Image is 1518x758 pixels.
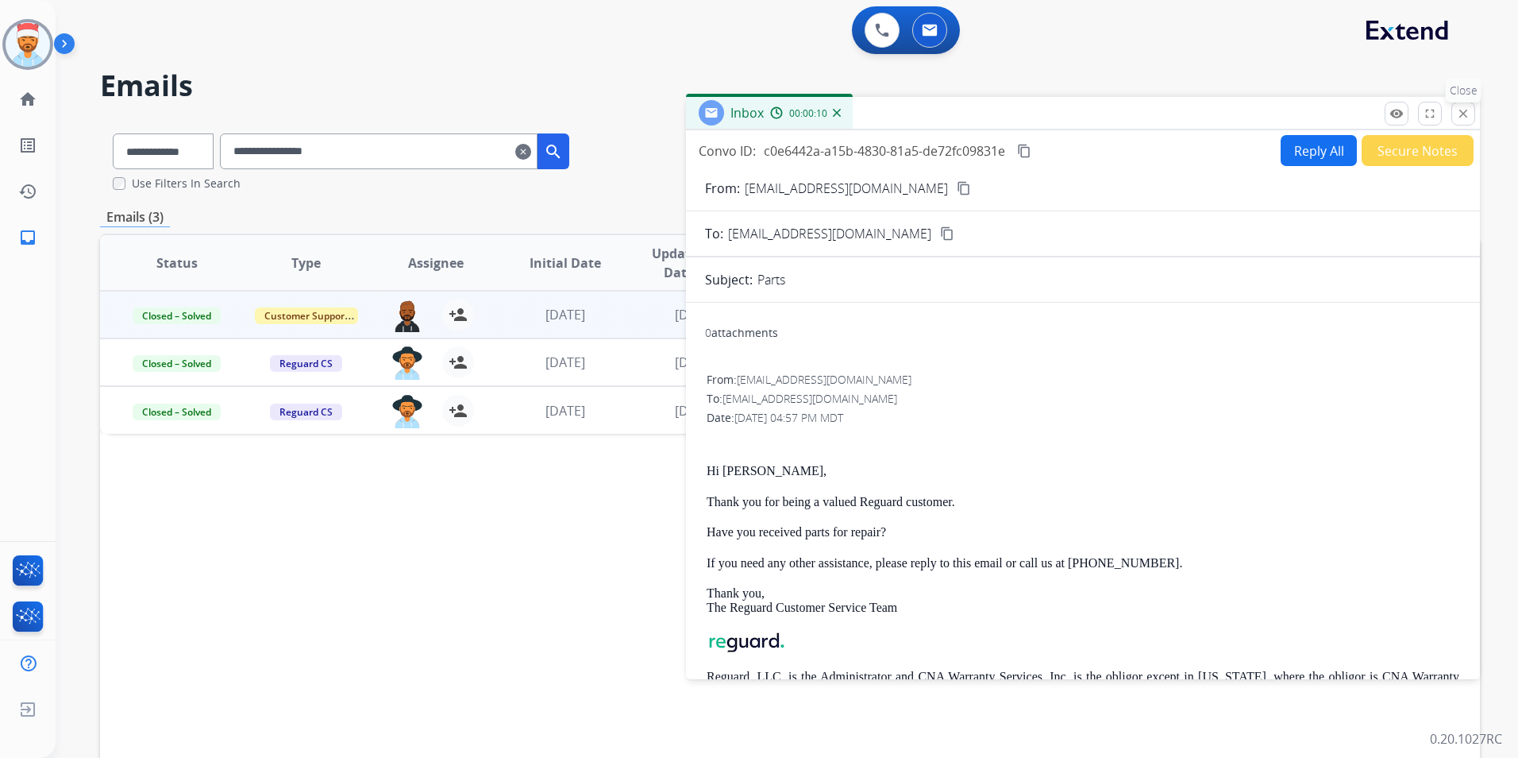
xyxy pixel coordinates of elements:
[705,224,723,243] p: To:
[745,179,948,198] p: [EMAIL_ADDRESS][DOMAIN_NAME]
[707,525,1459,539] p: Have you received parts for repair?
[1451,102,1475,126] button: Close
[728,224,931,243] span: [EMAIL_ADDRESS][DOMAIN_NAME]
[6,22,50,67] img: avatar
[705,270,753,289] p: Subject:
[133,404,221,420] span: Closed – Solved
[707,586,1459,616] p: Thank you, The Reguard Customer Service Team
[1423,106,1437,121] mat-icon: fullscreen
[545,402,585,420] span: [DATE]
[675,402,715,420] span: [DATE]
[1389,106,1404,121] mat-icon: remove_red_eye
[675,306,715,323] span: [DATE]
[291,253,321,273] span: Type
[730,104,764,122] span: Inbox
[1456,106,1470,121] mat-icon: close
[707,391,1459,407] div: To:
[545,354,585,371] span: [DATE]
[18,90,37,109] mat-icon: home
[643,244,715,282] span: Updated Date
[940,226,954,241] mat-icon: content_copy
[705,325,778,341] div: attachments
[515,142,531,161] mat-icon: clear
[449,305,468,324] mat-icon: person_add
[764,142,1005,160] span: c0e6442a-a15b-4830-81a5-de72fc09831e
[18,182,37,201] mat-icon: history
[705,325,711,340] span: 0
[156,253,198,273] span: Status
[133,355,221,372] span: Closed – Solved
[545,306,585,323] span: [DATE]
[530,253,601,273] span: Initial Date
[391,346,423,380] img: agent-avatar
[707,670,1459,699] p: Reguard, LLC. is the Administrator and CNA Warranty Services, Inc. is the obligor except in [US_S...
[18,228,37,247] mat-icon: inbox
[734,410,843,425] span: [DATE] 04:57 PM MDT
[1017,144,1031,158] mat-icon: content_copy
[707,556,1459,570] p: If you need any other assistance, please reply to this email or call us at [PHONE_NUMBER].
[408,253,464,273] span: Assignee
[18,136,37,155] mat-icon: list_alt
[789,107,827,120] span: 00:00:10
[675,354,715,371] span: [DATE]
[100,207,170,227] p: Emails (3)
[707,495,1459,509] p: Thank you for being a valued Reguard customer.
[1430,729,1502,748] p: 0.20.1027RC
[449,401,468,420] mat-icon: person_add
[100,70,1480,102] h2: Emails
[544,142,563,161] mat-icon: search
[707,372,1459,388] div: From:
[449,353,468,372] mat-icon: person_add
[391,395,423,428] img: agent-avatar
[757,270,785,289] p: Parts
[957,181,971,195] mat-icon: content_copy
[133,307,221,324] span: Closed – Solved
[707,410,1459,426] div: Date:
[1281,135,1357,166] button: Reply All
[132,176,241,191] label: Use Filters In Search
[699,141,756,160] p: Convo ID:
[255,307,358,324] span: Customer Support
[1362,135,1474,166] button: Secure Notes
[722,391,897,406] span: [EMAIL_ADDRESS][DOMAIN_NAME]
[707,464,1459,478] p: Hi [PERSON_NAME],
[707,632,786,654] img: Reguard+Logotype+Color_WBG_S.png
[270,355,342,372] span: Reguard CS
[1446,79,1481,102] p: Close
[270,404,342,420] span: Reguard CS
[705,179,740,198] p: From:
[737,372,911,387] span: [EMAIL_ADDRESS][DOMAIN_NAME]
[391,299,423,332] img: agent-avatar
